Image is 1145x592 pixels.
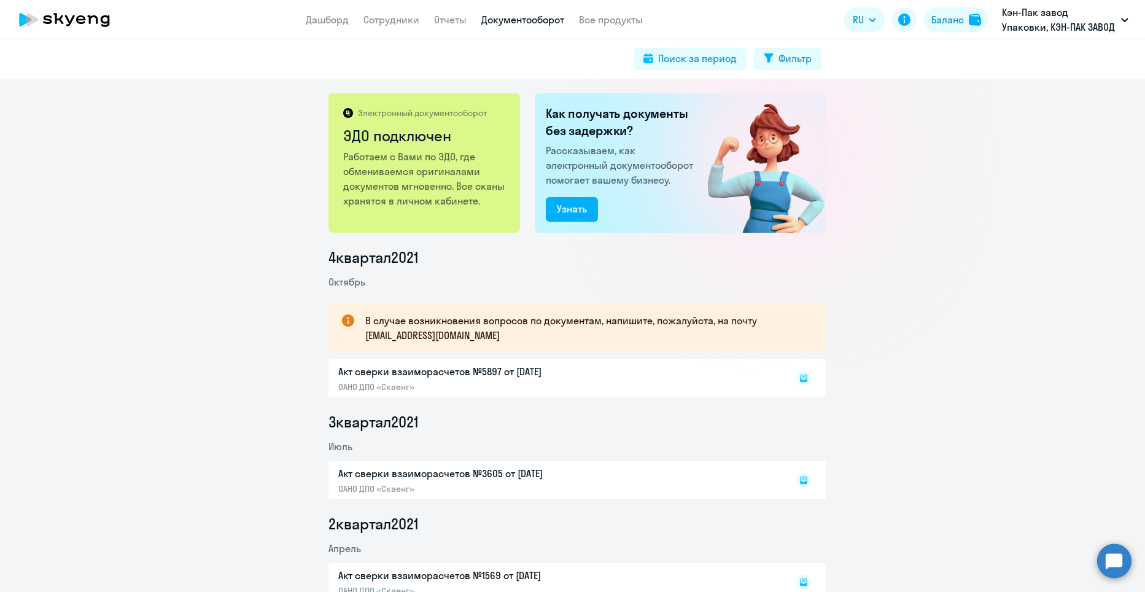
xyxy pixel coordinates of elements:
button: Поиск за период [634,48,747,70]
div: Поиск за период [658,51,737,66]
a: Дашборд [306,14,349,26]
a: Все продукты [579,14,643,26]
span: RU [853,12,864,27]
button: Кэн-Пак завод Упаковки, КЭН-ПАК ЗАВОД УПАКОВКИ, ООО [996,5,1135,34]
p: Рассказываем, как электронный документооборот помогает вашему бизнесу. [546,143,698,187]
li: 2 квартал 2021 [328,514,826,534]
a: Документооборот [481,14,564,26]
h2: ЭДО подключен [343,126,507,146]
p: В случае возникновения вопросов по документам, напишите, пожалуйста, на почту [EMAIL_ADDRESS][DOM... [365,313,804,343]
a: Сотрудники [363,14,419,26]
img: balance [969,14,981,26]
button: Фильтр [754,48,821,70]
button: RU [844,7,885,32]
button: Узнать [546,197,598,222]
h2: Как получать документы без задержки? [546,105,698,139]
li: 3 квартал 2021 [328,412,826,432]
span: Октябрь [328,276,365,288]
a: Отчеты [434,14,467,26]
div: Фильтр [778,51,812,66]
img: connected [688,93,826,233]
li: 4 квартал 2021 [328,247,826,267]
p: Электронный документооборот [358,107,487,119]
div: Узнать [557,201,587,216]
button: Балансbalance [924,7,988,32]
span: Апрель [328,542,361,555]
p: Работаем с Вами по ЭДО, где обмениваемся оригиналами документов мгновенно. Все сканы хранятся в л... [343,149,507,208]
div: Баланс [931,12,964,27]
span: Июль [328,440,352,453]
p: Кэн-Пак завод Упаковки, КЭН-ПАК ЗАВОД УПАКОВКИ, ООО [1002,5,1116,34]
